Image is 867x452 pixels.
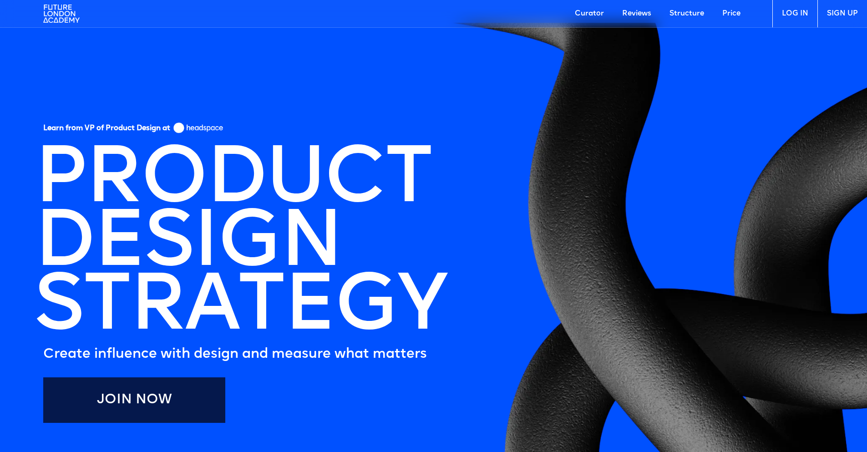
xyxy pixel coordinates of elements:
[43,377,225,423] a: Join Now
[34,277,446,341] h1: STRATEGY
[43,124,170,136] h5: Learn from VP of Product Design at
[34,150,431,213] h1: PRODUCT
[34,213,342,277] h1: DESIGN
[43,345,427,364] h5: Create influence with design and measure what matters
